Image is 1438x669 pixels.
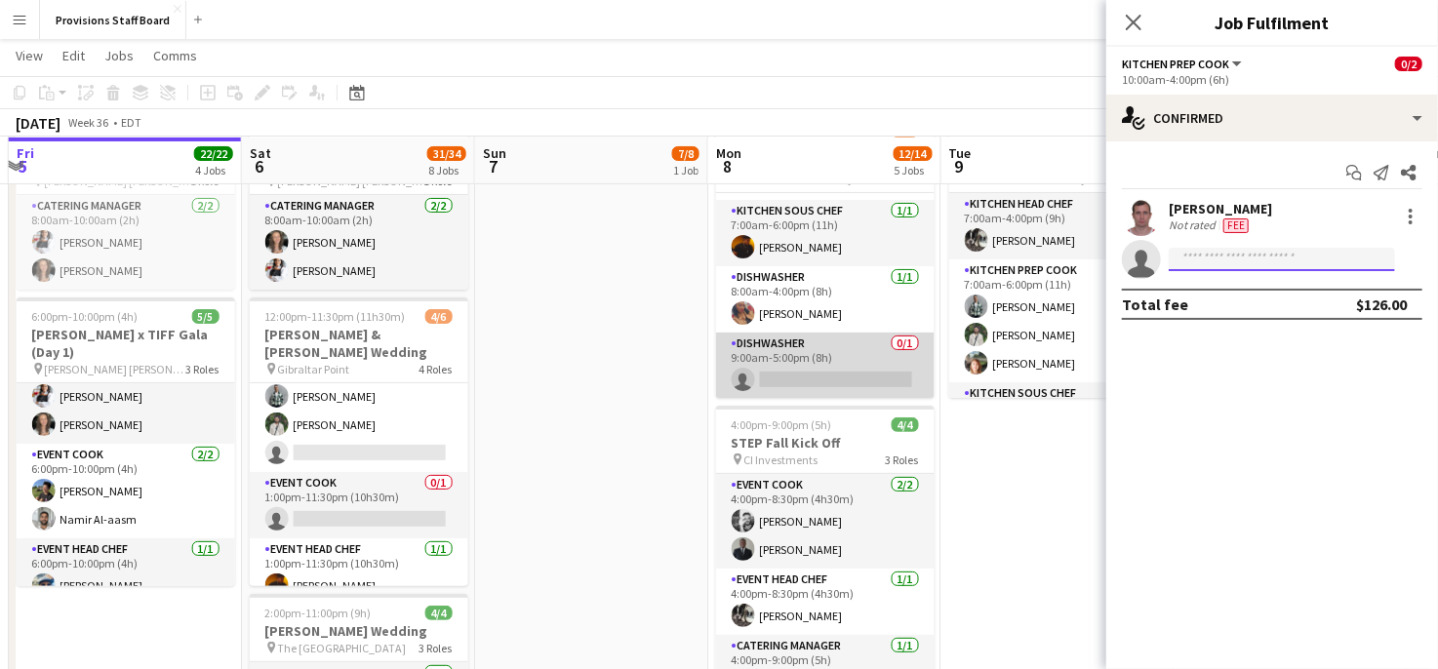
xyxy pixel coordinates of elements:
[949,259,1168,382] app-card-role: Kitchen Prep Cook3/37:00am-6:00pm (11h)[PERSON_NAME][PERSON_NAME][PERSON_NAME]
[104,47,134,64] span: Jobs
[17,538,235,605] app-card-role: Event Head Chef1/16:00pm-10:00pm (4h)[PERSON_NAME]
[55,43,93,68] a: Edit
[716,569,935,635] app-card-role: Event Head Chef1/14:00pm-8:30pm (4h30m)[PERSON_NAME]
[97,43,141,68] a: Jobs
[250,109,468,290] app-job-card: 8:00am-10:00am (2h)2/2[PERSON_NAME] x TIFF Gala Set Up (Day 2) [PERSON_NAME] [PERSON_NAME]1 RoleC...
[17,144,34,162] span: Fri
[40,1,186,39] button: Provisions Staff Board
[247,155,271,177] span: 6
[250,144,271,162] span: Sat
[278,641,407,655] span: The [GEOGRAPHIC_DATA]
[949,193,1168,259] app-card-role: Kitchen Head Chef1/17:00am-4:00pm (9h)[PERSON_NAME]
[894,146,933,161] span: 12/14
[427,146,466,161] span: 31/34
[483,144,506,162] span: Sun
[716,474,935,569] app-card-role: Event Cook2/24:00pm-8:30pm (4h30m)[PERSON_NAME][PERSON_NAME]
[1122,57,1245,71] button: Kitchen Prep Cook
[265,606,372,620] span: 2:00pm-11:00pm (9h)
[17,109,235,290] app-job-card: 8:00am-10:00am (2h)2/2[PERSON_NAME] x TIFF Gala Set Up (Day 1) [PERSON_NAME] [PERSON_NAME]1 RoleC...
[949,382,1168,449] app-card-role: Kitchen Sous Chef1/1
[1219,217,1253,233] div: Crew has different fees then in role
[145,43,205,68] a: Comms
[1356,295,1407,314] div: $126.00
[716,144,741,162] span: Mon
[673,163,699,177] div: 1 Job
[1395,57,1422,71] span: 0/2
[186,362,220,376] span: 3 Roles
[195,163,232,177] div: 4 Jobs
[250,195,468,290] app-card-role: Catering Manager2/28:00am-10:00am (2h)[PERSON_NAME][PERSON_NAME]
[17,297,235,586] app-job-card: 6:00pm-10:00pm (4h)5/5[PERSON_NAME] x TIFF Gala (Day 1) [PERSON_NAME] [PERSON_NAME]3 RolesCaterin...
[17,326,235,361] h3: [PERSON_NAME] x TIFF Gala (Day 1)
[716,333,935,399] app-card-role: Dishwasher0/19:00am-5:00pm (8h)
[153,47,197,64] span: Comms
[1223,218,1249,233] span: Fee
[949,144,972,162] span: Tue
[895,163,932,177] div: 5 Jobs
[716,200,935,266] app-card-role: Kitchen Sous Chef1/17:00am-6:00pm (11h)[PERSON_NAME]
[419,362,453,376] span: 4 Roles
[278,362,350,376] span: Gibraltar Point
[250,472,468,538] app-card-role: Event Cook0/11:00pm-11:30pm (10h30m)
[250,349,468,472] app-card-role: Event Cook2/31:00pm-8:30pm (7h30m)[PERSON_NAME][PERSON_NAME]
[419,641,453,655] span: 3 Roles
[428,163,465,177] div: 8 Jobs
[1122,57,1229,71] span: Kitchen Prep Cook
[892,417,919,432] span: 4/4
[716,434,935,452] h3: STEP Fall Kick Off
[192,309,220,324] span: 5/5
[250,326,468,361] h3: [PERSON_NAME] & [PERSON_NAME] Wedding
[1122,295,1188,314] div: Total fee
[45,362,186,376] span: [PERSON_NAME] [PERSON_NAME]
[949,109,1168,398] app-job-card: Updated7:00am-6:00pm (11h)6/6Torquest Provisions Commisary4 RolesKitchen Head Chef1/17:00am-4:00p...
[16,113,60,133] div: [DATE]
[17,195,235,290] app-card-role: Catering Manager2/28:00am-10:00am (2h)[PERSON_NAME][PERSON_NAME]
[121,115,141,130] div: EDT
[17,349,235,444] app-card-role: Catering Manager2/26:00pm-10:00pm (4h)[PERSON_NAME][PERSON_NAME]
[886,453,919,467] span: 3 Roles
[425,606,453,620] span: 4/4
[250,622,468,640] h3: [PERSON_NAME] Wedding
[480,155,506,177] span: 7
[32,309,139,324] span: 6:00pm-10:00pm (4h)
[672,146,699,161] span: 7/8
[62,47,85,64] span: Edit
[716,266,935,333] app-card-role: Dishwasher1/18:00am-4:00pm (8h)[PERSON_NAME]
[250,297,468,586] app-job-card: 12:00pm-11:30pm (11h30m)4/6[PERSON_NAME] & [PERSON_NAME] Wedding Gibraltar Point4 RolesCatering M...
[64,115,113,130] span: Week 36
[1122,72,1422,87] div: 10:00am-4:00pm (6h)
[194,146,233,161] span: 22/22
[713,155,741,177] span: 8
[946,155,972,177] span: 9
[1169,200,1272,217] div: [PERSON_NAME]
[732,417,832,432] span: 4:00pm-9:00pm (5h)
[1106,10,1438,35] h3: Job Fulfilment
[16,47,43,64] span: View
[17,444,235,538] app-card-role: Event Cook2/26:00pm-10:00pm (4h)[PERSON_NAME]Namir Al-aasm
[8,43,51,68] a: View
[1169,217,1219,233] div: Not rated
[265,309,406,324] span: 12:00pm-11:30pm (11h30m)
[716,109,935,398] app-job-card: Updated7:00am-6:00pm (11h)6/7Torquest Provisions Commisary5 Roles[PERSON_NAME][PERSON_NAME][PERSO...
[14,155,34,177] span: 5
[744,453,819,467] span: CI Investments
[1106,95,1438,141] div: Confirmed
[250,538,468,605] app-card-role: Event Head Chef1/11:00pm-11:30pm (10h30m)[PERSON_NAME]
[425,309,453,324] span: 4/6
